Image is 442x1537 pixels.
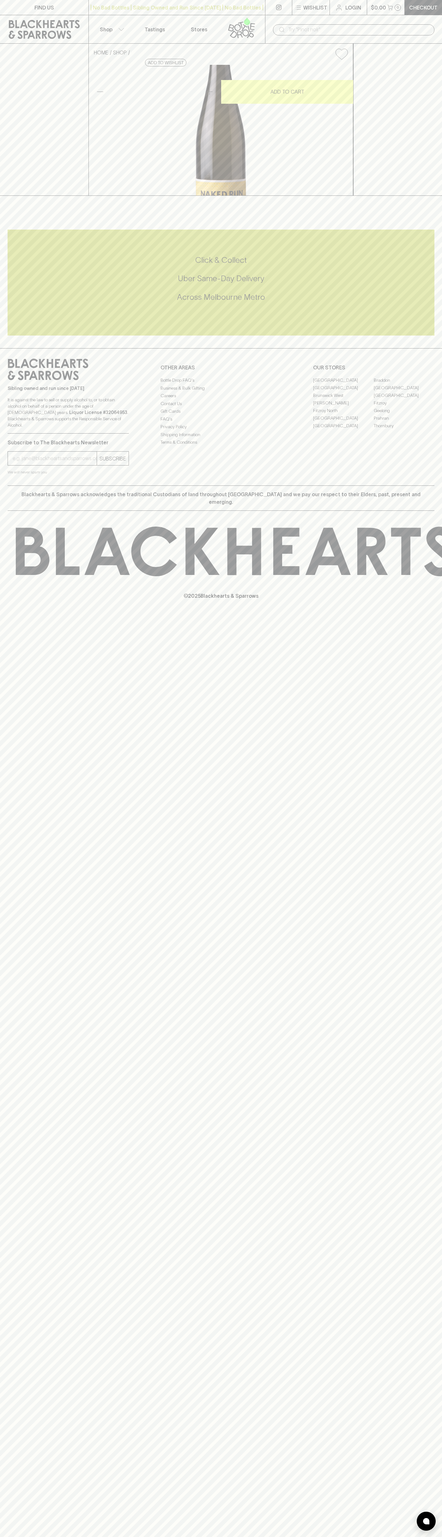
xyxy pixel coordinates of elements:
h5: Across Melbourne Metro [8,292,434,302]
a: Thornbury [374,422,434,429]
a: Brunswick West [313,392,374,399]
a: Stores [177,15,221,43]
a: Prahran [374,414,434,422]
strong: Liquor License #32064953 [69,410,127,415]
p: 0 [397,6,399,9]
img: bubble-icon [423,1518,429,1524]
p: Login [345,4,361,11]
img: 37708.png [89,65,353,195]
input: e.g. jane@blackheartsandsparrows.com.au [13,454,97,464]
p: OUR STORES [313,364,434,371]
h5: Uber Same-Day Delivery [8,273,434,284]
a: Fitzroy [374,399,434,407]
h5: Click & Collect [8,255,434,265]
button: Add to wishlist [333,46,350,62]
button: Add to wishlist [145,59,186,66]
a: Careers [160,392,282,400]
a: HOME [94,50,108,55]
p: Stores [191,26,207,33]
p: Sibling owned and run since [DATE] [8,385,129,392]
a: Terms & Conditions [160,439,282,446]
p: SUBSCRIBE [100,455,126,462]
a: [GEOGRAPHIC_DATA] [313,422,374,429]
p: FIND US [34,4,54,11]
a: Business & Bulk Gifting [160,384,282,392]
p: ADD TO CART [270,88,304,96]
p: OTHER AREAS [160,364,282,371]
p: $0.00 [371,4,386,11]
button: SUBSCRIBE [97,452,129,465]
p: Blackhearts & Sparrows acknowledges the traditional Custodians of land throughout [GEOGRAPHIC_DAT... [12,491,430,506]
a: Gift Cards [160,408,282,415]
input: Try "Pinot noir" [288,25,429,35]
a: [GEOGRAPHIC_DATA] [313,414,374,422]
p: Shop [100,26,112,33]
p: Wishlist [303,4,327,11]
a: [GEOGRAPHIC_DATA] [374,384,434,392]
a: FAQ's [160,415,282,423]
a: Bottle Drop FAQ's [160,377,282,384]
button: Shop [89,15,133,43]
a: [GEOGRAPHIC_DATA] [313,376,374,384]
a: Privacy Policy [160,423,282,431]
a: Contact Us [160,400,282,407]
p: We will never spam you [8,469,129,475]
button: ADD TO CART [221,80,353,104]
a: Shipping Information [160,431,282,438]
a: [PERSON_NAME] [313,399,374,407]
a: SHOP [113,50,127,55]
a: [GEOGRAPHIC_DATA] [313,384,374,392]
p: Tastings [145,26,165,33]
a: [GEOGRAPHIC_DATA] [374,392,434,399]
a: Geelong [374,407,434,414]
a: Fitzroy North [313,407,374,414]
a: Braddon [374,376,434,384]
p: Subscribe to The Blackhearts Newsletter [8,439,129,446]
p: Checkout [409,4,438,11]
a: Tastings [133,15,177,43]
p: It is against the law to sell or supply alcohol to, or to obtain alcohol on behalf of a person un... [8,397,129,428]
div: Call to action block [8,230,434,336]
